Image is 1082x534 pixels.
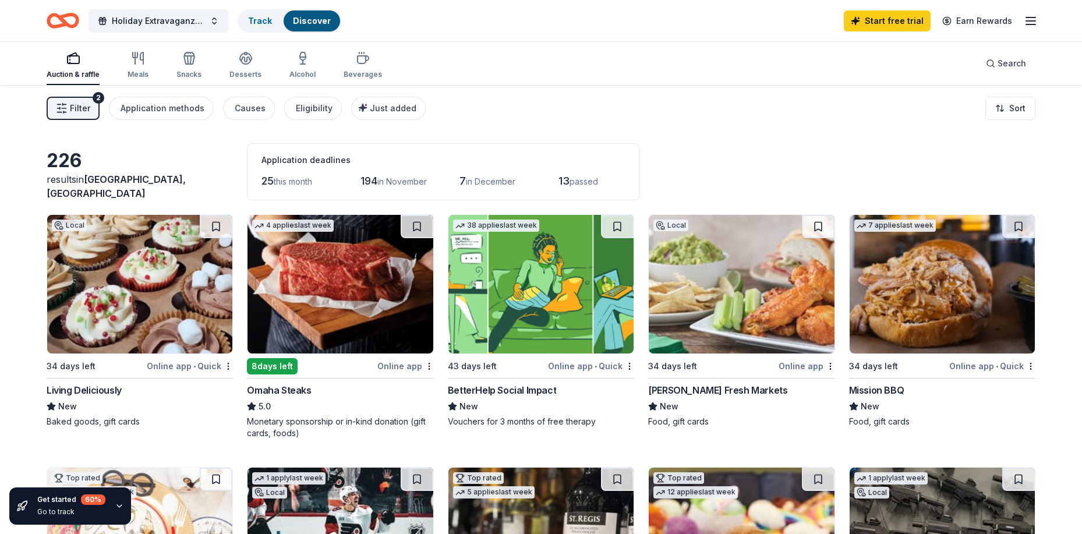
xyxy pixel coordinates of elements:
div: 12 applies last week [653,486,738,498]
button: Holiday Extravaganza 2025 [89,9,228,33]
div: Beverages [344,70,382,79]
span: Just added [370,103,416,113]
div: Online app Quick [147,359,233,373]
div: Snacks [176,70,201,79]
div: Alcohol [289,70,316,79]
div: BetterHelp Social Impact [448,383,556,397]
span: • [595,362,597,371]
div: Auction & raffle [47,70,100,79]
div: Local [52,220,87,231]
div: Baked goods, gift cards [47,416,233,427]
a: Home [47,7,79,34]
div: Online app Quick [949,359,1035,373]
a: Track [248,16,272,26]
div: Online app Quick [548,359,634,373]
div: Monetary sponsorship or in-kind donation (gift cards, foods) [247,416,433,439]
div: results [47,172,233,200]
span: Filter [70,101,90,115]
div: Online app [377,359,434,373]
button: Meals [128,47,148,85]
div: Food, gift cards [648,416,835,427]
div: Local [252,487,287,498]
span: this month [274,176,312,186]
div: Application deadlines [261,153,625,167]
div: Online app [779,359,835,373]
div: Omaha Steaks [247,383,311,397]
div: 43 days left [448,359,497,373]
a: Image for Mission BBQ7 applieslast week34 days leftOnline app•QuickMission BBQNewFood, gift cards [849,214,1035,427]
div: Local [653,220,688,231]
div: 38 applies last week [453,220,539,232]
div: Top rated [52,472,102,484]
button: Sort [985,97,1035,120]
div: Food, gift cards [849,416,1035,427]
button: Just added [351,97,426,120]
div: Get started [37,494,105,505]
span: [GEOGRAPHIC_DATA], [GEOGRAPHIC_DATA] [47,174,186,199]
button: Beverages [344,47,382,85]
span: in November [377,176,427,186]
a: Image for Murphy's Fresh MarketsLocal34 days leftOnline app[PERSON_NAME] Fresh MarketsNewFood, gi... [648,214,835,427]
div: Desserts [229,70,261,79]
span: • [996,362,998,371]
div: 1 apply last week [854,472,928,485]
button: Alcohol [289,47,316,85]
span: 7 [459,175,466,187]
div: 34 days left [648,359,697,373]
img: Image for Mission BBQ [850,215,1035,353]
img: Image for Murphy's Fresh Markets [649,215,834,353]
a: Image for Living DeliciouslyLocal34 days leftOnline app•QuickLiving DeliciouslyNewBaked goods, gi... [47,214,233,427]
img: Image for Omaha Steaks [247,215,433,353]
button: Filter2 [47,97,100,120]
span: 5.0 [259,399,271,413]
div: [PERSON_NAME] Fresh Markets [648,383,787,397]
span: • [193,362,196,371]
button: Desserts [229,47,261,85]
button: Auction & raffle [47,47,100,85]
span: passed [570,176,598,186]
span: New [459,399,478,413]
span: 13 [558,175,570,187]
div: 60 % [81,494,105,505]
a: Image for Omaha Steaks 4 applieslast week8days leftOnline appOmaha Steaks5.0Monetary sponsorship ... [247,214,433,439]
span: in December [466,176,515,186]
span: New [58,399,77,413]
span: New [660,399,678,413]
button: Snacks [176,47,201,85]
img: Image for BetterHelp Social Impact [448,215,634,353]
div: Mission BBQ [849,383,904,397]
div: Top rated [453,472,504,484]
a: Start free trial [844,10,931,31]
div: Top rated [653,472,704,484]
div: 7 applies last week [854,220,936,232]
div: 8 days left [247,358,298,374]
div: 2 [93,92,104,104]
div: 4 applies last week [252,220,334,232]
div: Living Deliciously [47,383,122,397]
div: Local [854,487,889,498]
a: Image for BetterHelp Social Impact38 applieslast week43 days leftOnline app•QuickBetterHelp Socia... [448,214,634,427]
div: 5 applies last week [453,486,535,498]
div: Eligibility [296,101,333,115]
button: Causes [223,97,275,120]
span: 194 [360,175,377,187]
button: Search [977,52,1035,75]
a: Discover [293,16,331,26]
span: Search [998,56,1026,70]
div: 226 [47,149,233,172]
div: 34 days left [849,359,898,373]
div: 34 days left [47,359,96,373]
div: Meals [128,70,148,79]
span: 25 [261,175,274,187]
div: Causes [235,101,266,115]
span: in [47,174,186,199]
a: Earn Rewards [935,10,1019,31]
button: Eligibility [284,97,342,120]
button: Application methods [109,97,214,120]
span: New [861,399,879,413]
div: 1 apply last week [252,472,326,485]
span: Holiday Extravaganza 2025 [112,14,205,28]
div: Vouchers for 3 months of free therapy [448,416,634,427]
button: TrackDiscover [238,9,341,33]
img: Image for Living Deliciously [47,215,232,353]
